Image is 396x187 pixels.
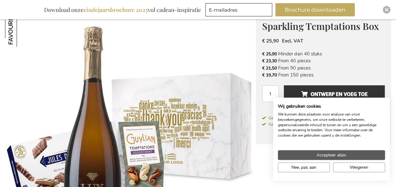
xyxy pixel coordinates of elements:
li: From 90 pieces [262,65,385,71]
span: Nee, pas aan [291,164,316,171]
span: Excl. VAT [282,38,303,44]
input: Aantal [262,85,279,102]
li: Minder dan 40 stuks [262,50,385,57]
span: € 23,30 [262,58,277,64]
span: € 25,90 [262,51,277,57]
span: € 25,90 [262,38,279,44]
span: Sparkling Temptations Box [262,20,379,32]
b: eindejaarsbrochure 2025 [83,6,148,14]
span: Accepteer alles [317,152,346,158]
li: From 150 pieces [262,71,385,78]
h2: Wij gebruiken cookies [278,104,385,109]
button: Accepteer alle cookies [278,150,385,160]
span: € 21,50 [262,65,277,71]
div: Download onze vol cadeau-inspiratie [41,3,204,16]
div: Close [383,6,390,14]
button: Brochure downloaden [275,3,355,16]
li: From 40 pieces [262,57,385,64]
span: Gebruik onze rechtstreekse verzendservice [262,122,340,127]
img: Sparkling Temptations Box [5,9,43,47]
form: marketing offers and promotions [205,3,274,18]
button: Ontwerp en voeg toe [284,85,385,103]
input: E-mailadres [205,3,272,16]
span: Weigeren [350,164,368,171]
button: Pas cookie voorkeuren aan [278,162,330,172]
a: Geleverd in 2 tot 6 werkdagen [262,115,385,121]
a: Gebruik onze rechtstreekse verzendservice [262,121,340,127]
p: We kunnen deze plaatsen voor analyse van onze bezoekersgegevens, om onze website te verbeteren, g... [278,112,385,138]
button: Alle cookies weigeren [333,162,385,172]
img: Close [385,8,388,12]
span: Ontwerp en voeg toe [301,89,368,99]
span: € 19,70 [262,72,277,78]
